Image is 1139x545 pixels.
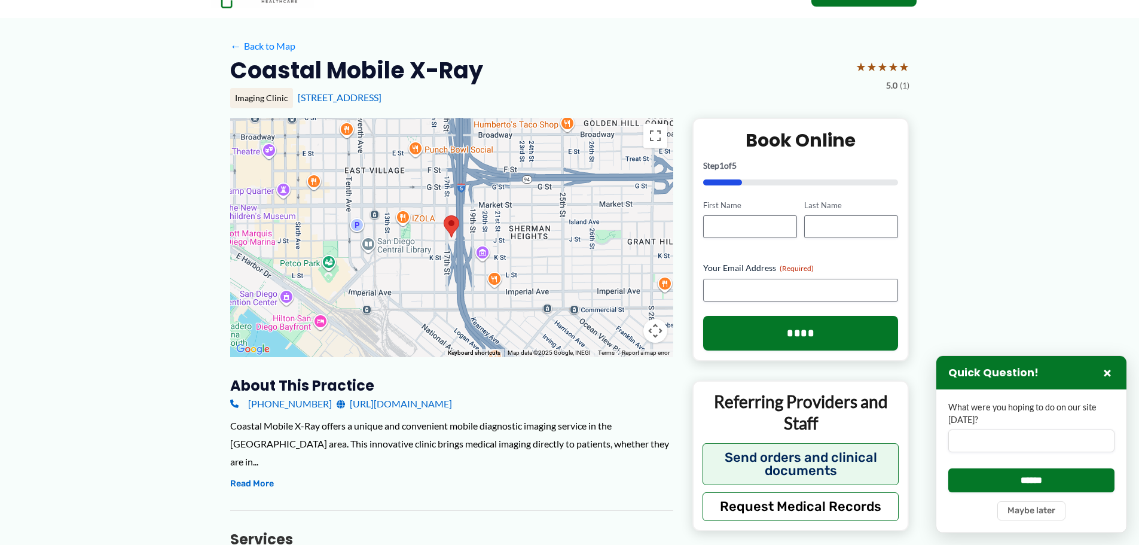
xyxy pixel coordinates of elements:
[703,391,899,434] p: Referring Providers and Staff
[230,88,293,108] div: Imaging Clinic
[230,40,242,51] span: ←
[643,124,667,148] button: Toggle fullscreen view
[732,160,737,170] span: 5
[508,349,591,356] span: Map data ©2025 Google, INEGI
[780,264,814,273] span: (Required)
[230,376,673,395] h3: About this practice
[298,92,381,103] a: [STREET_ADDRESS]
[886,78,897,93] span: 5.0
[598,349,615,356] a: Terms (opens in new tab)
[233,342,273,357] img: Google
[230,417,673,470] div: Coastal Mobile X-Ray offers a unique and convenient mobile diagnostic imaging service in the [GEO...
[703,492,899,521] button: Request Medical Records
[703,162,899,170] p: Step of
[643,319,667,343] button: Map camera controls
[856,56,866,78] span: ★
[230,56,483,85] h2: Coastal Mobile X-Ray
[230,395,332,413] a: [PHONE_NUMBER]
[997,501,1065,520] button: Maybe later
[703,200,797,211] label: First Name
[233,342,273,357] a: Open this area in Google Maps (opens a new window)
[230,37,295,55] a: ←Back to Map
[877,56,888,78] span: ★
[1100,366,1114,380] button: Close
[703,262,899,274] label: Your Email Address
[703,443,899,485] button: Send orders and clinical documents
[948,401,1114,426] label: What were you hoping to do on our site [DATE]?
[888,56,899,78] span: ★
[804,200,898,211] label: Last Name
[703,129,899,152] h2: Book Online
[900,78,909,93] span: (1)
[948,366,1039,380] h3: Quick Question!
[622,349,670,356] a: Report a map error
[899,56,909,78] span: ★
[719,160,724,170] span: 1
[866,56,877,78] span: ★
[230,477,274,491] button: Read More
[337,395,452,413] a: [URL][DOMAIN_NAME]
[448,349,500,357] button: Keyboard shortcuts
